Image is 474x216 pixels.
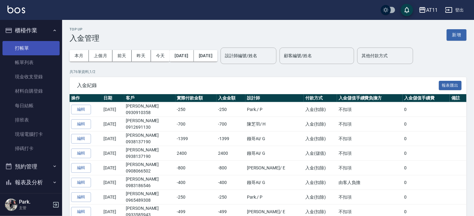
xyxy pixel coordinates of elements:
[2,41,60,55] a: 打帳單
[151,50,170,62] button: 今天
[124,146,175,161] td: [PERSON_NAME]
[175,131,216,146] td: -1399
[2,55,60,70] a: 帳單列表
[426,6,438,14] div: AT11
[102,117,125,131] td: [DATE]
[337,146,403,161] td: 不扣項
[19,199,51,205] h5: Park.
[70,94,102,102] th: 操作
[70,50,89,62] button: 本月
[89,50,112,62] button: 上個月
[175,102,216,117] td: -250
[304,94,337,102] th: 付款方式
[403,102,450,117] td: 0
[102,161,125,175] td: [DATE]
[216,190,245,205] td: -250
[403,117,450,131] td: 0
[124,131,175,146] td: [PERSON_NAME]
[337,190,403,205] td: 不扣項
[70,34,99,43] h3: 入金管理
[304,161,337,175] td: 入金(扣除)
[2,22,60,39] button: 櫃檯作業
[194,50,217,62] button: [DATE]
[102,94,125,102] th: 日期
[447,32,467,38] a: 新增
[337,102,403,117] td: 不扣項
[439,81,462,90] button: 報表匯出
[304,190,337,205] td: 入金(扣除)
[5,199,17,211] img: Person
[450,94,467,102] th: 備註
[245,131,304,146] td: 鏹哥AI / G
[175,161,216,175] td: -800
[124,117,175,131] td: [PERSON_NAME]
[403,161,450,175] td: 0
[304,146,337,161] td: 入金(儲值)
[70,69,467,75] p: 共 76 筆資料, 1 / 2
[175,94,216,102] th: 實際付款金額
[216,146,245,161] td: 2400
[102,175,125,190] td: [DATE]
[403,131,450,146] td: 0
[304,102,337,117] td: 入金(扣除)
[216,117,245,131] td: -700
[126,153,174,160] p: 0938137190
[102,190,125,205] td: [DATE]
[112,50,132,62] button: 前天
[304,175,337,190] td: 入金(扣除)
[216,94,245,102] th: 入金金額
[71,192,91,202] button: 編輯
[2,113,60,127] a: 排班表
[245,102,304,117] td: Park. / P
[304,131,337,146] td: 入金(扣除)
[126,197,174,204] p: 0965489308
[126,109,174,116] p: 0930910358
[2,99,60,113] a: 每日結帳
[2,174,60,191] button: 報表及分析
[401,4,413,16] button: save
[2,84,60,98] a: 材料自購登錄
[245,175,304,190] td: 鏹哥AI / G
[304,117,337,131] td: 入金(扣除)
[175,117,216,131] td: -700
[126,124,174,131] p: 0912691130
[245,94,304,102] th: 設計師
[126,168,174,174] p: 0908066502
[71,105,91,114] button: 編輯
[126,139,174,145] p: 0938137190
[337,175,403,190] td: 由客人負擔
[245,161,304,175] td: [PERSON_NAME] / E
[2,159,60,175] button: 預約管理
[124,161,175,175] td: [PERSON_NAME]
[71,163,91,173] button: 編輯
[124,94,175,102] th: 客戶
[124,175,175,190] td: [PERSON_NAME]
[337,94,403,102] th: 入金儲值手續費負擔方
[2,141,60,156] a: 掃碼打卡
[245,117,304,131] td: 陳芝羽 / H
[19,205,51,211] p: 主管
[403,94,450,102] th: 入金儲值手續費
[126,182,174,189] p: 0983186546
[2,70,60,84] a: 現金收支登錄
[102,102,125,117] td: [DATE]
[132,50,151,62] button: 昨天
[416,4,440,16] button: AT11
[403,190,450,205] td: 0
[216,175,245,190] td: -400
[337,131,403,146] td: 不扣項
[216,161,245,175] td: -800
[71,119,91,129] button: 編輯
[447,29,467,41] button: 新增
[403,175,450,190] td: 0
[102,131,125,146] td: [DATE]
[175,175,216,190] td: -400
[245,190,304,205] td: Park. / P
[71,149,91,158] button: 編輯
[2,191,60,207] button: 客戶管理
[216,131,245,146] td: -1399
[439,82,462,88] a: 報表匯出
[337,161,403,175] td: 不扣項
[2,127,60,141] a: 現場電腦打卡
[170,50,194,62] button: [DATE]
